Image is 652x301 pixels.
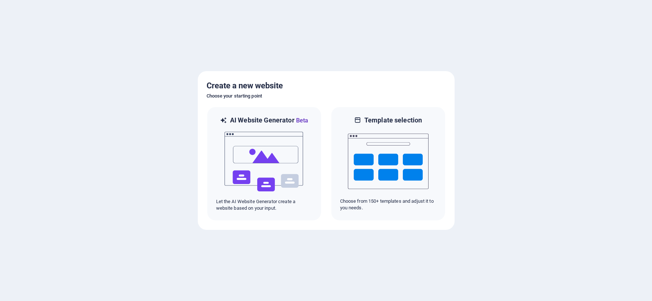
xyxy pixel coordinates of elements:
div: Template selectionChoose from 150+ templates and adjust it to you needs. [331,106,446,221]
h6: Template selection [364,116,422,125]
span: Beta [295,117,309,124]
h5: Create a new website [207,80,446,92]
img: ai [224,125,305,198]
p: Choose from 150+ templates and adjust it to you needs. [340,198,436,211]
div: AI Website GeneratorBetaaiLet the AI Website Generator create a website based on your input. [207,106,322,221]
p: Let the AI Website Generator create a website based on your input. [216,198,312,212]
h6: Choose your starting point [207,92,446,100]
h6: AI Website Generator [230,116,308,125]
